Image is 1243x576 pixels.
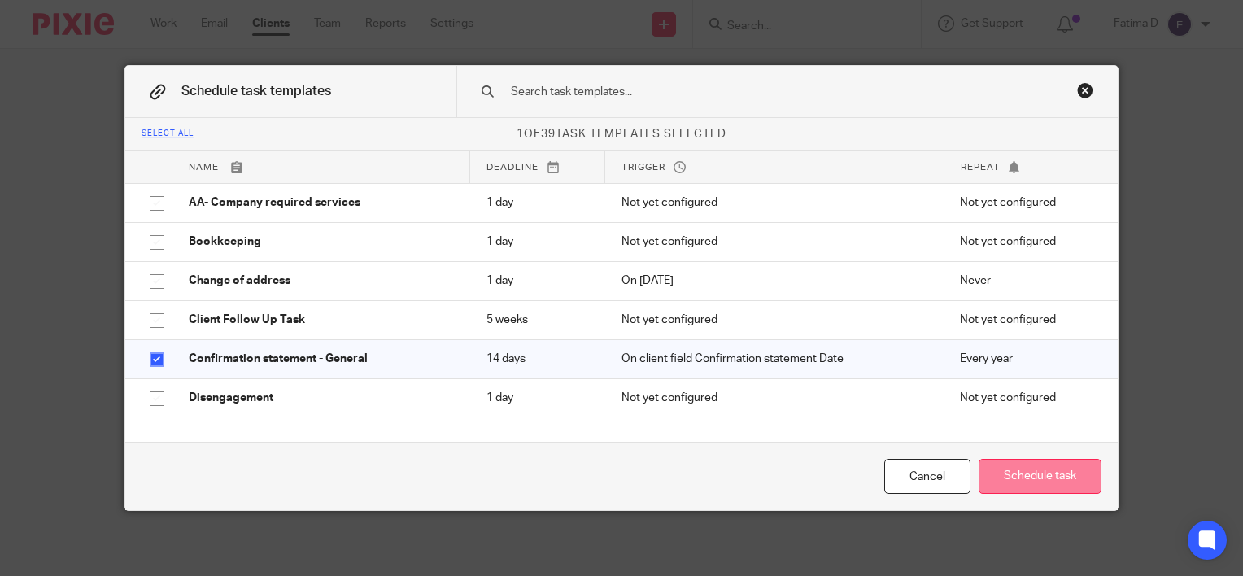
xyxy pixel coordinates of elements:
p: Not yet configured [621,312,928,328]
p: 1 day [486,390,589,406]
p: Disengagement [189,390,454,406]
p: 14 days [486,351,589,367]
p: Trigger [621,160,927,174]
p: Not yet configured [621,390,928,406]
p: On [DATE] [621,273,928,289]
p: Every year [960,351,1093,367]
div: Select all [142,129,194,139]
p: Not yet configured [621,194,928,211]
p: Never [960,273,1093,289]
p: 1 day [486,194,589,211]
input: Search task templates... [509,83,1019,101]
button: Schedule task [979,459,1101,494]
div: Cancel [884,459,970,494]
p: Not yet configured [960,233,1093,250]
p: of task templates selected [125,126,1118,142]
span: 1 [517,129,524,140]
span: Name [189,163,219,172]
p: On client field Confirmation statement Date [621,351,928,367]
p: AA- Company required services [189,194,454,211]
p: Not yet configured [960,194,1093,211]
p: Not yet configured [960,390,1093,406]
p: 1 day [486,233,589,250]
p: Repeat [961,160,1094,174]
p: Not yet configured [621,233,928,250]
p: Client Follow Up Task [189,312,454,328]
p: Change of address [189,273,454,289]
div: Close this dialog window [1077,82,1093,98]
span: 39 [541,129,556,140]
p: 1 day [486,273,589,289]
p: 5 weeks [486,312,589,328]
p: Confirmation statement - General [189,351,454,367]
p: Bookkeeping [189,233,454,250]
p: Not yet configured [960,312,1093,328]
span: Schedule task templates [181,85,331,98]
p: Deadline [486,160,588,174]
